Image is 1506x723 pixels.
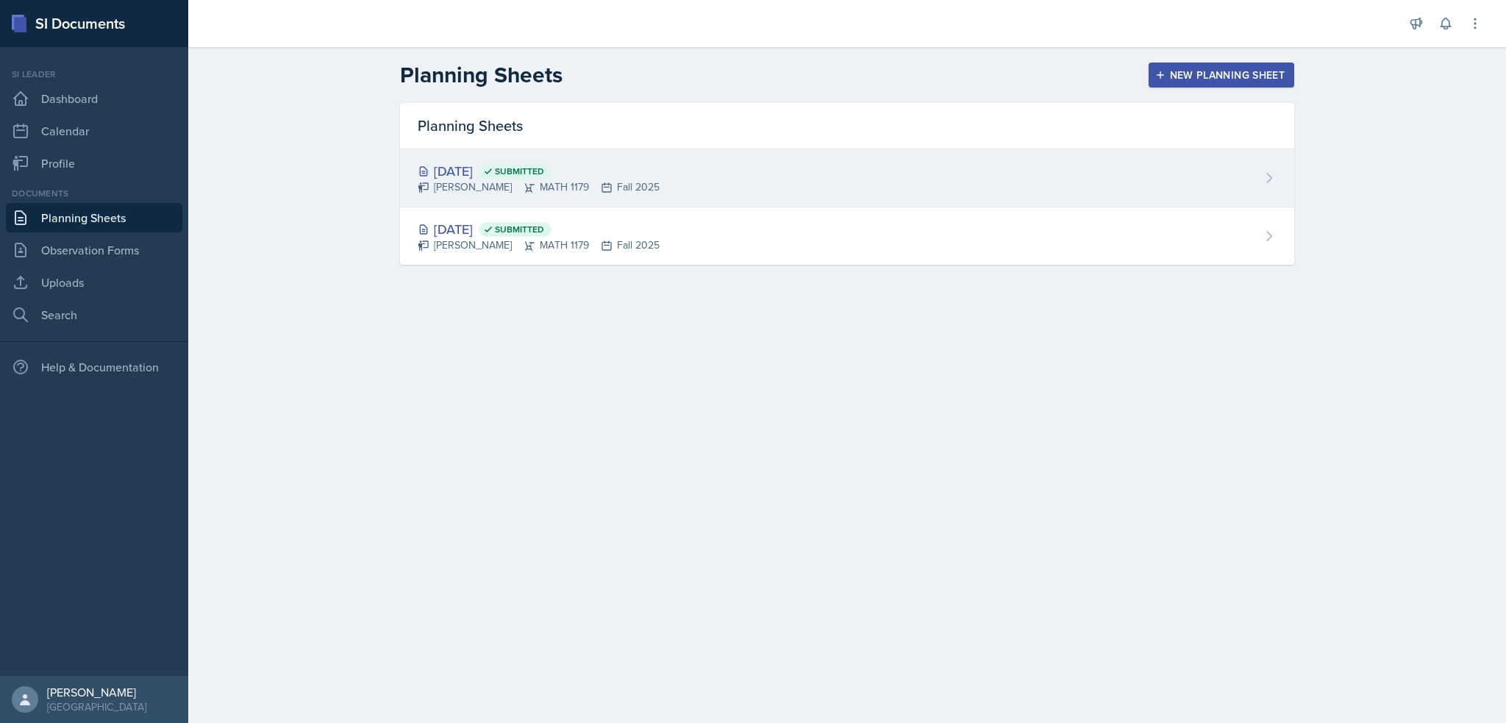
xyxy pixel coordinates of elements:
[6,68,182,81] div: Si leader
[6,268,182,297] a: Uploads
[495,224,544,235] span: Submitted
[418,161,660,181] div: [DATE]
[6,149,182,178] a: Profile
[1149,63,1294,88] button: New Planning Sheet
[495,165,544,177] span: Submitted
[47,685,146,699] div: [PERSON_NAME]
[400,103,1294,149] div: Planning Sheets
[400,62,563,88] h2: Planning Sheets
[6,187,182,200] div: Documents
[400,207,1294,265] a: [DATE] Submitted [PERSON_NAME]MATH 1179Fall 2025
[418,219,660,239] div: [DATE]
[1158,69,1285,81] div: New Planning Sheet
[400,149,1294,207] a: [DATE] Submitted [PERSON_NAME]MATH 1179Fall 2025
[47,699,146,714] div: [GEOGRAPHIC_DATA]
[6,235,182,265] a: Observation Forms
[418,238,660,253] div: [PERSON_NAME] MATH 1179 Fall 2025
[6,84,182,113] a: Dashboard
[6,300,182,330] a: Search
[6,352,182,382] div: Help & Documentation
[6,116,182,146] a: Calendar
[418,179,660,195] div: [PERSON_NAME] MATH 1179 Fall 2025
[6,203,182,232] a: Planning Sheets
